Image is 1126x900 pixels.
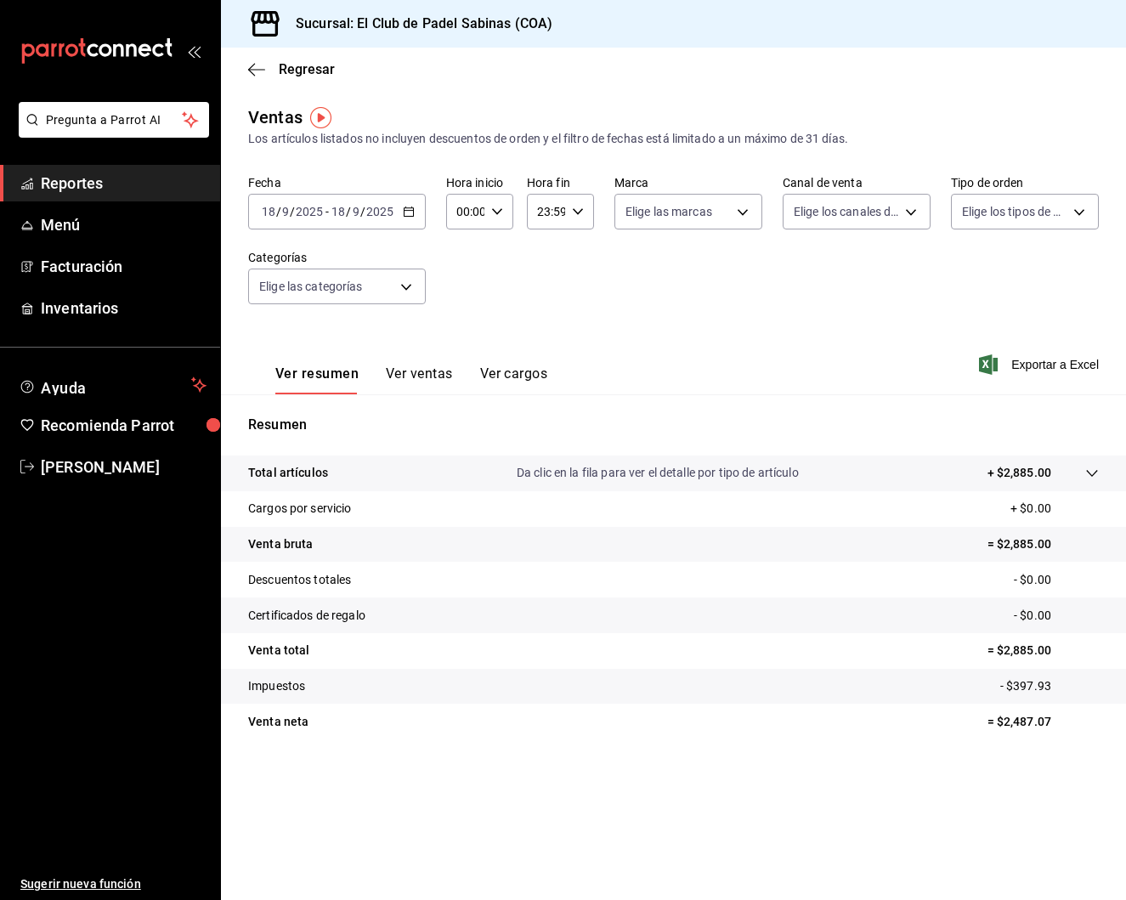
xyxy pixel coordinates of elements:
[248,677,305,695] p: Impuestos
[248,500,352,518] p: Cargos por servicio
[248,61,335,77] button: Regresar
[1010,500,1099,518] p: + $0.00
[248,713,308,731] p: Venta neta
[281,205,290,218] input: --
[982,354,1099,375] button: Exportar a Excel
[987,642,1099,659] p: = $2,885.00
[275,365,547,394] div: navigation tabs
[41,297,207,320] span: Inventarios
[279,61,335,77] span: Regresar
[625,203,712,220] span: Elige las marcas
[614,177,762,189] label: Marca
[248,535,313,553] p: Venta bruta
[1014,607,1099,625] p: - $0.00
[41,456,207,478] span: [PERSON_NAME]
[46,111,183,129] span: Pregunta a Parrot AI
[310,107,331,128] img: Tooltip marker
[386,365,453,394] button: Ver ventas
[527,177,594,189] label: Hora fin
[951,177,1099,189] label: Tipo de orden
[987,713,1099,731] p: = $2,487.07
[987,535,1099,553] p: = $2,885.00
[248,571,351,589] p: Descuentos totales
[248,607,365,625] p: Certificados de regalo
[282,14,552,34] h3: Sucursal: El Club de Padel Sabinas (COA)
[1014,571,1099,589] p: - $0.00
[290,205,295,218] span: /
[19,102,209,138] button: Pregunta a Parrot AI
[41,213,207,236] span: Menú
[41,414,207,437] span: Recomienda Parrot
[352,205,360,218] input: --
[41,172,207,195] span: Reportes
[261,205,276,218] input: --
[517,464,799,482] p: Da clic en la fila para ver el detalle por tipo de artículo
[41,375,184,395] span: Ayuda
[480,365,548,394] button: Ver cargos
[346,205,351,218] span: /
[248,252,426,263] label: Categorías
[248,105,303,130] div: Ventas
[248,642,309,659] p: Venta total
[248,464,328,482] p: Total artículos
[248,130,1099,148] div: Los artículos listados no incluyen descuentos de orden y el filtro de fechas está limitado a un m...
[987,464,1051,482] p: + $2,885.00
[1000,677,1099,695] p: - $397.93
[275,365,359,394] button: Ver resumen
[325,205,329,218] span: -
[295,205,324,218] input: ----
[365,205,394,218] input: ----
[276,205,281,218] span: /
[794,203,899,220] span: Elige los canales de venta
[41,255,207,278] span: Facturación
[446,177,513,189] label: Hora inicio
[259,278,363,295] span: Elige las categorías
[331,205,346,218] input: --
[12,123,209,141] a: Pregunta a Parrot AI
[248,177,426,189] label: Fecha
[783,177,931,189] label: Canal de venta
[20,875,207,893] span: Sugerir nueva función
[248,415,1099,435] p: Resumen
[187,44,201,58] button: open_drawer_menu
[962,203,1067,220] span: Elige los tipos de orden
[360,205,365,218] span: /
